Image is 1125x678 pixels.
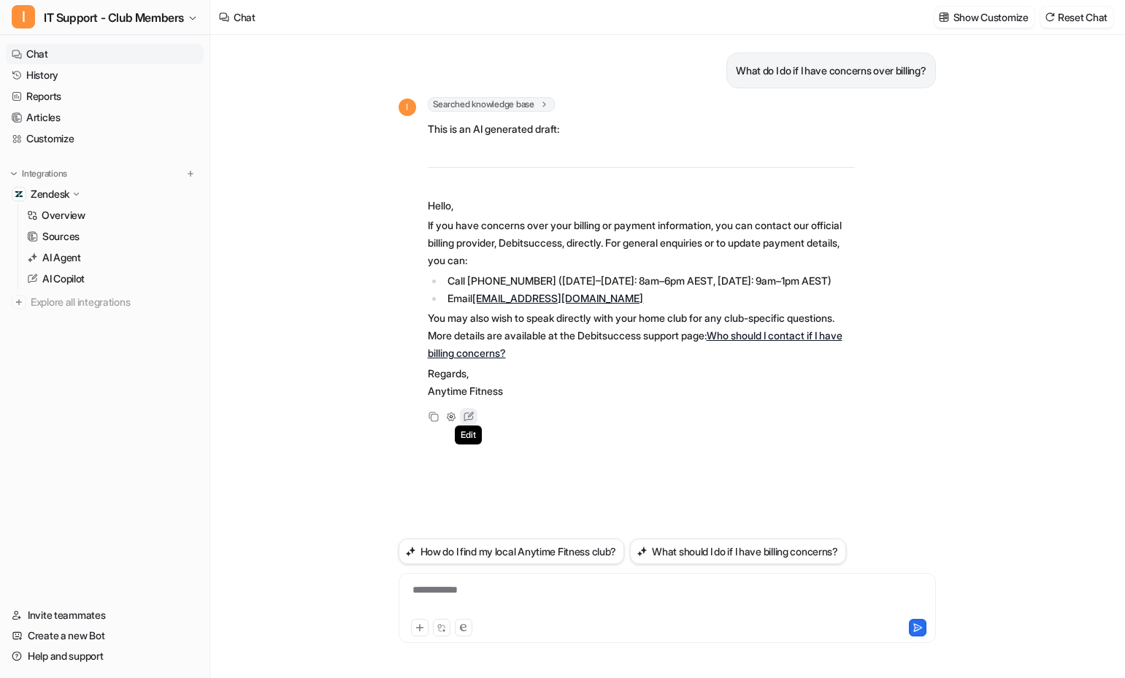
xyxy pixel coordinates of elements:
[428,120,855,138] p: This is an AI generated draft:
[6,86,204,107] a: Reports
[1045,12,1055,23] img: reset
[15,190,23,199] img: Zendesk
[428,217,855,269] p: If you have concerns over your billing or payment information, you can contact our official billi...
[42,229,80,244] p: Sources
[6,625,204,646] a: Create a new Bot
[399,99,416,116] span: I
[399,539,625,564] button: How do I find my local Anytime Fitness club?
[630,539,846,564] button: What should I do if I have billing concerns?
[1040,7,1113,28] button: Reset Chat
[21,205,204,226] a: Overview
[6,65,204,85] a: History
[455,425,481,444] span: Edit
[21,269,204,289] a: AI Copilot
[939,12,949,23] img: customize
[21,226,204,247] a: Sources
[444,290,855,307] li: Email
[428,365,855,400] p: Regards, Anytime Fitness
[6,107,204,128] a: Articles
[428,309,855,362] p: You may also wish to speak directly with your home club for any club-specific questions. More det...
[31,290,198,314] span: Explore all integrations
[6,166,72,181] button: Integrations
[736,62,926,80] p: What do I do if I have concerns over billing?
[428,97,555,112] span: Searched knowledge base
[6,605,204,625] a: Invite teammates
[934,7,1034,28] button: Show Customize
[185,169,196,179] img: menu_add.svg
[31,187,69,201] p: Zendesk
[12,295,26,309] img: explore all integrations
[6,128,204,149] a: Customize
[22,168,67,180] p: Integrations
[6,646,204,666] a: Help and support
[6,292,204,312] a: Explore all integrations
[428,197,855,215] p: Hello,
[42,250,81,265] p: AI Agent
[21,247,204,268] a: AI Agent
[444,272,855,290] li: Call [PHONE_NUMBER] ([DATE]–[DATE]: 8am–6pm AEST, [DATE]: 9am–1pm AEST)
[42,208,85,223] p: Overview
[472,292,643,304] a: [EMAIL_ADDRESS][DOMAIN_NAME]
[234,9,256,25] div: Chat
[42,271,85,286] p: AI Copilot
[44,7,184,28] span: IT Support - Club Members
[9,169,19,179] img: expand menu
[6,44,204,64] a: Chat
[953,9,1029,25] p: Show Customize
[12,5,35,28] span: I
